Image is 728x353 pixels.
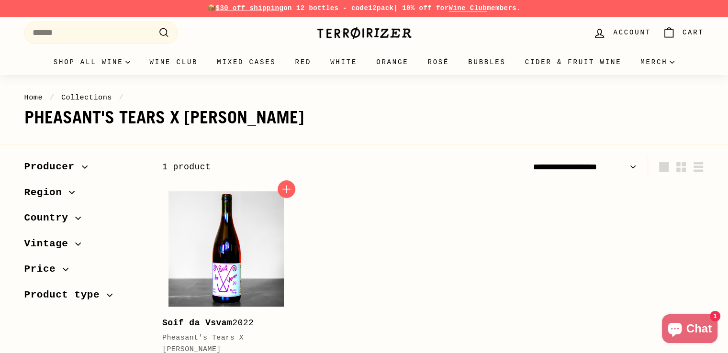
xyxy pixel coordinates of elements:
a: Collections [61,93,112,102]
span: Account [613,27,650,38]
summary: Merch [631,49,684,75]
a: White [321,49,367,75]
span: Price [24,261,63,277]
span: / [47,93,57,102]
a: Account [587,19,656,47]
a: Cart [657,19,710,47]
button: Product type [24,285,147,310]
span: Product type [24,287,107,303]
button: Vintage [24,233,147,259]
summary: Shop all wine [44,49,140,75]
a: Wine Club [448,4,487,12]
strong: 12pack [368,4,393,12]
span: / [117,93,126,102]
a: Orange [367,49,418,75]
p: 📦 on 12 bottles - code | 10% off for members. [24,3,704,13]
a: Home [24,93,43,102]
span: Cart [683,27,704,38]
a: Cider & Fruit Wine [515,49,631,75]
button: Producer [24,156,147,182]
div: 1 product [162,160,433,174]
span: Producer [24,159,82,175]
button: Country [24,208,147,233]
span: $30 off shipping [216,4,284,12]
a: Bubbles [459,49,515,75]
div: Primary [5,49,723,75]
a: Mixed Cases [207,49,285,75]
div: 2022 [162,316,281,330]
nav: breadcrumbs [24,92,704,103]
inbox-online-store-chat: Shopify online store chat [659,314,720,345]
button: Price [24,259,147,285]
span: Vintage [24,236,76,252]
b: Soif da Vsvam [162,318,232,328]
a: Wine Club [140,49,207,75]
button: Region [24,182,147,208]
h1: Pheasant's Tears X [PERSON_NAME] [24,108,704,127]
span: Region [24,185,69,201]
span: Country [24,210,76,226]
a: Red [285,49,321,75]
a: Rosé [418,49,459,75]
